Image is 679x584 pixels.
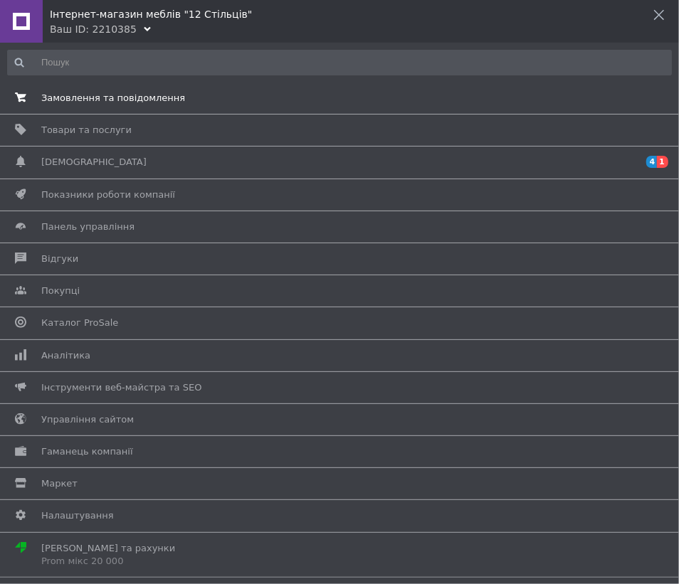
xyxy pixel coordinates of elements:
span: Налаштування [41,509,114,522]
span: Управління сайтом [41,413,134,426]
span: Маркет [41,477,78,490]
span: Інструменти веб-майстра та SEO [41,381,202,394]
span: Показники роботи компанії [41,189,175,201]
span: Відгуки [41,253,78,265]
span: 4 [646,156,658,168]
span: Каталог ProSale [41,317,118,329]
span: 1 [657,156,668,168]
div: Ваш ID: 2210385 [50,22,137,36]
span: Замовлення та повідомлення [41,92,185,105]
span: [PERSON_NAME] та рахунки [41,542,175,568]
span: Панель управління [41,221,135,233]
span: [DEMOGRAPHIC_DATA] [41,156,147,169]
input: Пошук [7,50,672,75]
span: Товари та послуги [41,124,132,137]
span: Аналітика [41,349,90,362]
span: Покупці [41,285,80,297]
span: Гаманець компанії [41,445,133,458]
div: Prom мікс 20 000 [41,555,175,568]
